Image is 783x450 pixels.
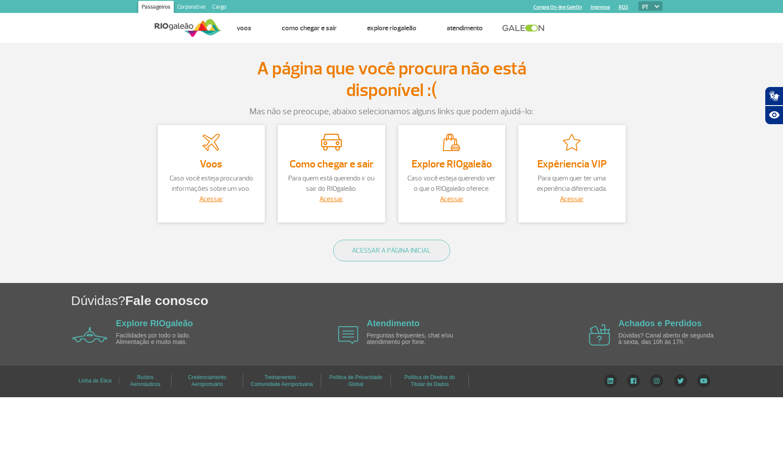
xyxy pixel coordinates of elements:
a: Treinamentos - Comunidade Aeroportuária [251,371,313,390]
a: Atendimento [367,318,419,328]
button: Abrir tradutor de língua de sinais. [765,87,783,106]
a: Ruídos Aeronáuticos [130,371,160,390]
a: Atendimento [447,24,483,32]
p: Perguntas frequentes, chat e/ou atendimento por fone. [367,332,466,346]
h3: Explore RIOgaleão [407,158,497,170]
h3: A página que você procura não está disponível :( [218,58,565,102]
a: Explore RIOgaleão [116,318,193,328]
p: Mas não se preocupe, abaixo selecionamos alguns links que podem ajudá-lo: [151,105,632,118]
h3: Expêriencia VIP [527,158,617,170]
button: Abrir recursos assistivos. [765,106,783,125]
a: Acessar [199,195,223,203]
a: Política de Direitos do Titular de Dados [405,371,455,390]
a: Voos [237,24,251,32]
a: Acessar [560,195,584,203]
p: Caso você esteja procurando informações sobre um voo. [166,173,257,194]
a: Compra On-line GaleOn [533,4,582,10]
h1: Dúvidas? [71,292,783,309]
a: Acessar [440,195,464,203]
a: Achados e Perdidos [618,318,702,328]
p: Facilidades por todo o lado. Alimentação e muito mais. [116,332,216,346]
p: Para quem quer ter uma experiência diferenciada. [527,173,617,194]
a: Cargo [209,1,230,15]
a: Acessar [319,195,343,203]
img: Twitter [674,374,687,387]
img: YouTube [697,374,710,387]
button: ACESSAR A PÁGINA INICIAL [333,240,450,261]
img: Facebook [627,374,640,387]
h3: Como chegar e sair [286,158,377,170]
div: Plugin de acessibilidade da Hand Talk. [765,87,783,125]
a: Explore RIOgaleão [367,24,416,32]
a: Linha de Ética [78,375,111,387]
img: LinkedIn [604,374,617,387]
a: Imprensa [591,4,610,10]
img: airplane icon [589,324,610,346]
a: Como chegar e sair [282,24,337,32]
img: Instagram [650,374,663,387]
a: Política de Privacidade Global [329,371,382,390]
p: Caso você esteja querendo ver o que o RIOgaleão oferece. [407,173,497,194]
a: Credenciamento Aeroportuário [188,371,226,390]
a: RQS [619,4,628,10]
p: Dúvidas? Canal aberto de segunda à sexta, das 10h às 17h. [618,332,718,346]
span: Fale conosco [125,293,208,308]
img: airplane icon [338,326,358,344]
a: Passageiros [138,1,174,15]
img: airplane icon [72,327,107,343]
p: Para quem está querendo ir ou sair do RIOgaleão. [286,173,377,194]
h3: Voos [166,158,257,170]
a: Corporativo [174,1,209,15]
